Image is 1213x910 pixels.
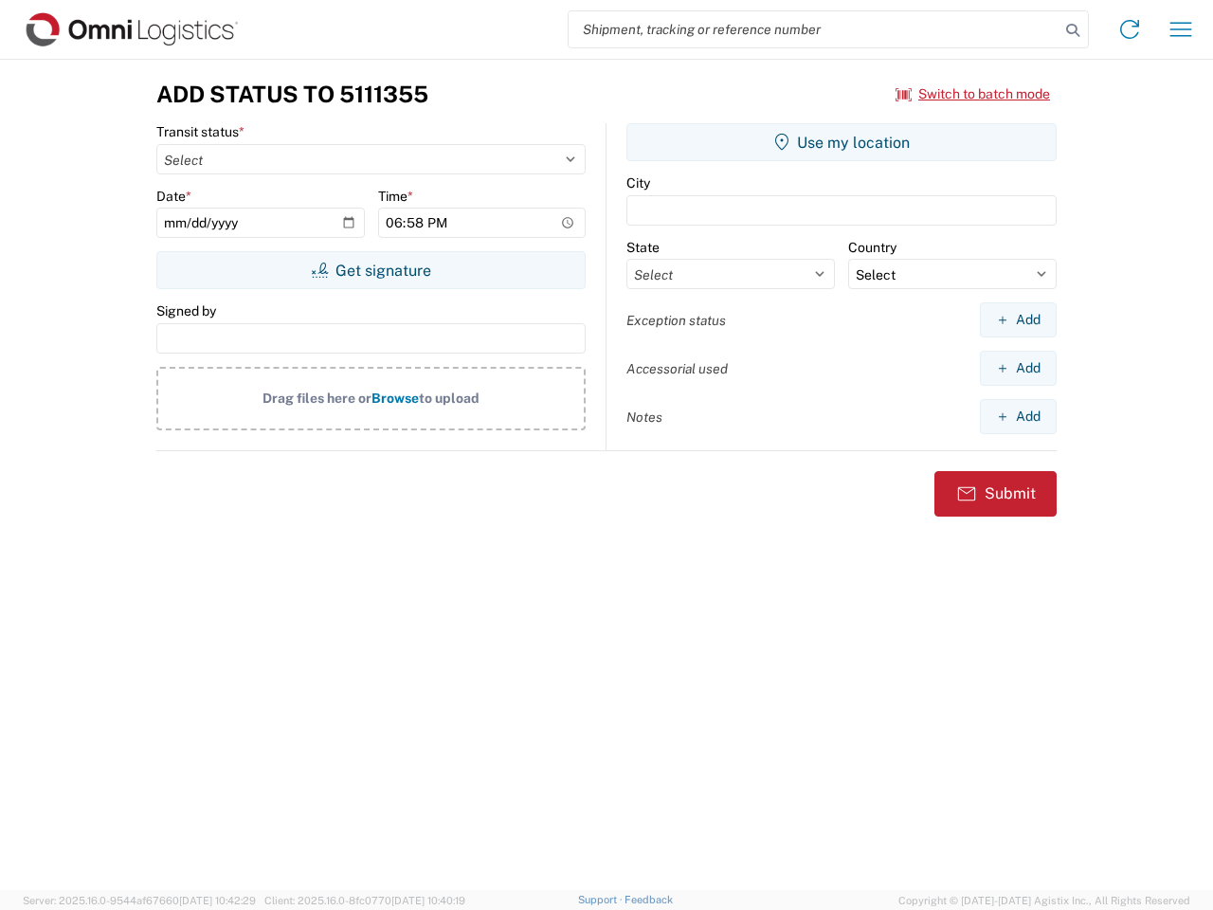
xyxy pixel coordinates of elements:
[156,81,428,108] h3: Add Status to 5111355
[980,302,1057,337] button: Add
[156,123,244,140] label: Transit status
[896,79,1050,110] button: Switch to batch mode
[156,251,586,289] button: Get signature
[156,302,216,319] label: Signed by
[419,391,480,406] span: to upload
[625,894,673,905] a: Feedback
[23,895,256,906] span: Server: 2025.16.0-9544af67660
[156,188,191,205] label: Date
[179,895,256,906] span: [DATE] 10:42:29
[578,894,625,905] a: Support
[569,11,1059,47] input: Shipment, tracking or reference number
[626,239,660,256] label: State
[898,892,1190,909] span: Copyright © [DATE]-[DATE] Agistix Inc., All Rights Reserved
[626,409,662,426] label: Notes
[626,360,728,377] label: Accessorial used
[626,123,1057,161] button: Use my location
[980,399,1057,434] button: Add
[626,312,726,329] label: Exception status
[934,471,1057,517] button: Submit
[263,391,371,406] span: Drag files here or
[980,351,1057,386] button: Add
[626,174,650,191] label: City
[848,239,896,256] label: Country
[371,391,419,406] span: Browse
[391,895,465,906] span: [DATE] 10:40:19
[264,895,465,906] span: Client: 2025.16.0-8fc0770
[378,188,413,205] label: Time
